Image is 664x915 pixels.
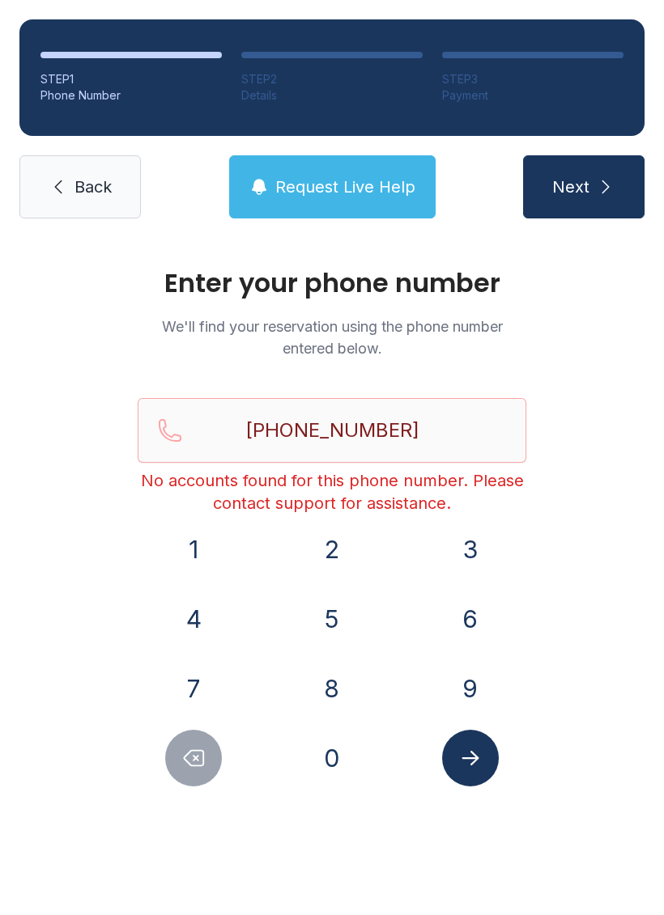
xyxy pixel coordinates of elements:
button: Delete number [165,730,222,786]
button: 8 [304,660,360,717]
span: Back [74,176,112,198]
h1: Enter your phone number [138,270,526,296]
button: 9 [442,660,499,717]
div: STEP 1 [40,71,222,87]
button: 0 [304,730,360,786]
div: STEP 2 [241,71,423,87]
div: No accounts found for this phone number. Please contact support for assistance. [138,469,526,515]
p: We'll find your reservation using the phone number entered below. [138,316,526,359]
button: 4 [165,591,222,647]
div: Phone Number [40,87,222,104]
button: 2 [304,521,360,578]
div: Details [241,87,423,104]
button: Submit lookup form [442,730,499,786]
button: 6 [442,591,499,647]
div: Payment [442,87,624,104]
button: 3 [442,521,499,578]
button: 1 [165,521,222,578]
span: Request Live Help [275,176,415,198]
input: Reservation phone number [138,398,526,463]
button: 5 [304,591,360,647]
div: STEP 3 [442,71,624,87]
button: 7 [165,660,222,717]
span: Next [552,176,590,198]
